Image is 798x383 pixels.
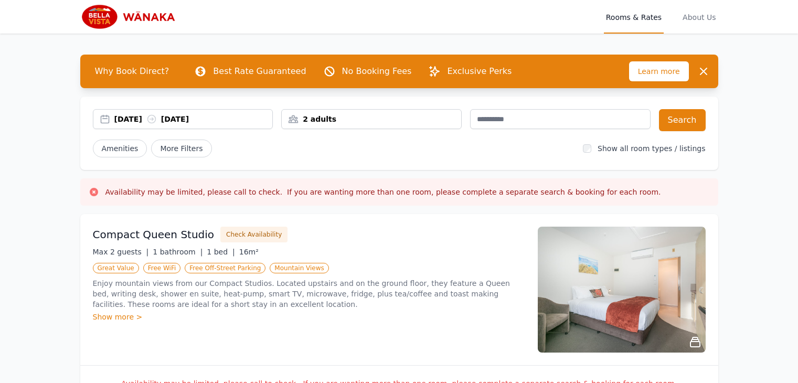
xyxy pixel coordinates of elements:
[93,312,525,322] div: Show more >
[213,65,306,78] p: Best Rate Guaranteed
[114,114,273,124] div: [DATE] [DATE]
[87,61,178,82] span: Why Book Direct?
[153,248,203,256] span: 1 bathroom |
[80,4,181,29] img: Bella Vista Wanaka
[220,227,288,242] button: Check Availability
[447,65,512,78] p: Exclusive Perks
[598,144,705,153] label: Show all room types / listings
[207,248,235,256] span: 1 bed |
[342,65,412,78] p: No Booking Fees
[282,114,461,124] div: 2 adults
[93,140,147,157] button: Amenities
[93,248,149,256] span: Max 2 guests |
[151,140,211,157] span: More Filters
[93,263,139,273] span: Great Value
[93,227,215,242] h3: Compact Queen Studio
[239,248,259,256] span: 16m²
[629,61,689,81] span: Learn more
[105,187,661,197] h3: Availability may be limited, please call to check. If you are wanting more than one room, please ...
[185,263,265,273] span: Free Off-Street Parking
[270,263,328,273] span: Mountain Views
[143,263,181,273] span: Free WiFi
[659,109,706,131] button: Search
[93,278,525,310] p: Enjoy mountain views from our Compact Studios. Located upstairs and on the ground floor, they fea...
